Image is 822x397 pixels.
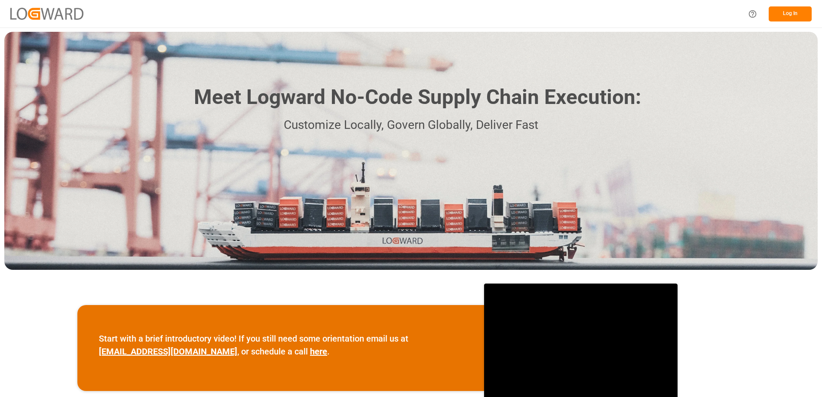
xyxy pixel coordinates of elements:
p: Customize Locally, Govern Globally, Deliver Fast [181,116,641,135]
img: Logward_new_orange.png [10,8,83,19]
a: here [310,346,327,357]
a: [EMAIL_ADDRESS][DOMAIN_NAME] [99,346,237,357]
h1: Meet Logward No-Code Supply Chain Execution: [194,82,641,113]
button: Help Center [743,4,762,24]
p: Start with a brief introductory video! If you still need some orientation email us at , or schedu... [99,332,463,358]
button: Log In [769,6,812,21]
